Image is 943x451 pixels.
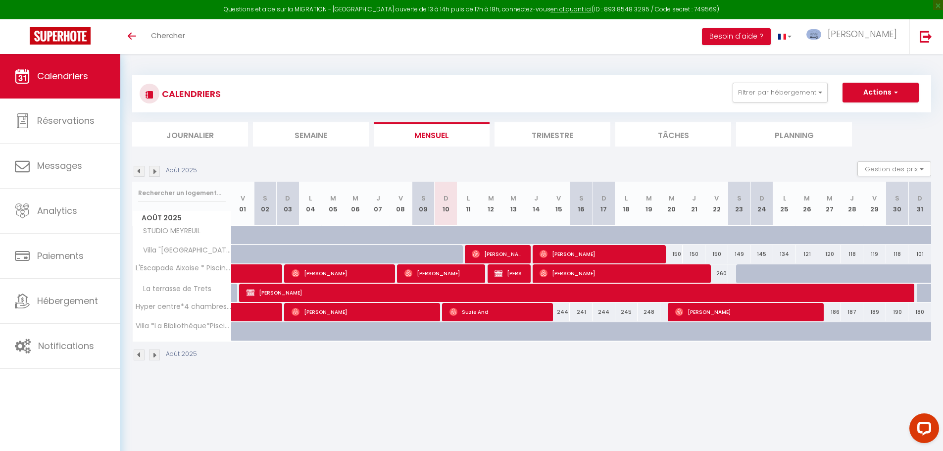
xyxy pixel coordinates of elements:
[151,30,185,41] span: Chercher
[166,350,197,359] p: Août 2025
[886,303,909,321] div: 190
[390,182,412,226] th: 08
[615,122,731,147] li: Tâches
[570,182,593,226] th: 16
[638,182,660,226] th: 19
[398,194,403,203] abbr: V
[886,182,909,226] th: 30
[773,245,796,263] div: 134
[263,194,267,203] abbr: S
[806,29,821,40] img: ...
[601,194,606,203] abbr: D
[37,250,84,262] span: Paiements
[134,284,214,295] span: La terrasse de Trets
[625,194,628,203] abbr: L
[404,264,480,283] span: [PERSON_NAME]
[159,83,221,105] h3: CALENDRIERS
[299,182,322,226] th: 04
[285,194,290,203] abbr: D
[818,182,841,226] th: 27
[449,302,548,321] span: Suzie And
[863,303,886,321] div: 189
[818,303,841,321] div: 186
[863,245,886,263] div: 119
[736,122,852,147] li: Planning
[134,303,233,310] span: Hyper centre*4 chambres* Pièce à vivre XXL*Parking
[138,184,226,202] input: Rechercher un logement...
[134,264,233,272] span: L'Escapade Aixoise * Piscine * Climatisée
[480,182,502,226] th: 12
[886,245,909,263] div: 118
[540,264,706,283] span: [PERSON_NAME]
[134,226,203,237] span: STUDIO MEYREUIL
[133,211,231,225] span: Août 2025
[702,28,771,45] button: Besoin d'aide ?
[660,182,683,226] th: 20
[692,194,696,203] abbr: J
[795,182,818,226] th: 26
[37,204,77,217] span: Analytics
[525,182,547,226] th: 14
[638,303,660,321] div: 248
[799,19,909,54] a: ... [PERSON_NAME]
[828,28,897,40] span: [PERSON_NAME]
[550,5,592,13] a: en cliquant ici
[132,122,248,147] li: Journalier
[547,182,570,226] th: 15
[759,194,764,203] abbr: D
[920,30,932,43] img: logout
[253,122,369,147] li: Semaine
[134,245,233,256] span: Villa "[GEOGRAPHIC_DATA]"
[502,182,525,226] th: 13
[540,245,661,263] span: [PERSON_NAME]
[472,245,525,263] span: [PERSON_NAME] N'Sir
[344,182,367,226] th: 06
[714,194,719,203] abbr: V
[705,245,728,263] div: 150
[547,303,570,321] div: 244
[750,182,773,226] th: 24
[374,122,490,147] li: Mensuel
[495,264,525,283] span: [PERSON_NAME]
[669,194,675,203] abbr: M
[292,302,436,321] span: [PERSON_NAME]
[908,303,931,321] div: 180
[683,245,705,263] div: 150
[277,182,299,226] th: 03
[367,182,390,226] th: 07
[579,194,584,203] abbr: S
[675,302,819,321] span: [PERSON_NAME]
[593,182,615,226] th: 17
[144,19,193,54] a: Chercher
[421,194,426,203] abbr: S
[444,194,448,203] abbr: D
[728,245,751,263] div: 149
[435,182,457,226] th: 10
[773,182,796,226] th: 25
[134,322,233,330] span: Villa *La Bibliothèque*Piscine*Climatisée
[841,182,864,226] th: 28
[783,194,786,203] abbr: L
[254,182,277,226] th: 02
[733,83,828,102] button: Filtrer par hébergement
[495,122,610,147] li: Trimestre
[322,182,345,226] th: 05
[863,182,886,226] th: 29
[38,340,94,352] span: Notifications
[309,194,312,203] abbr: L
[872,194,877,203] abbr: V
[841,245,864,263] div: 118
[30,27,91,45] img: Super Booking
[615,182,638,226] th: 18
[376,194,380,203] abbr: J
[488,194,494,203] abbr: M
[556,194,561,203] abbr: V
[467,194,470,203] abbr: L
[232,182,254,226] th: 01
[660,245,683,263] div: 150
[827,194,833,203] abbr: M
[705,264,728,283] div: 260
[737,194,742,203] abbr: S
[247,283,914,302] span: [PERSON_NAME]
[37,295,98,307] span: Hébergement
